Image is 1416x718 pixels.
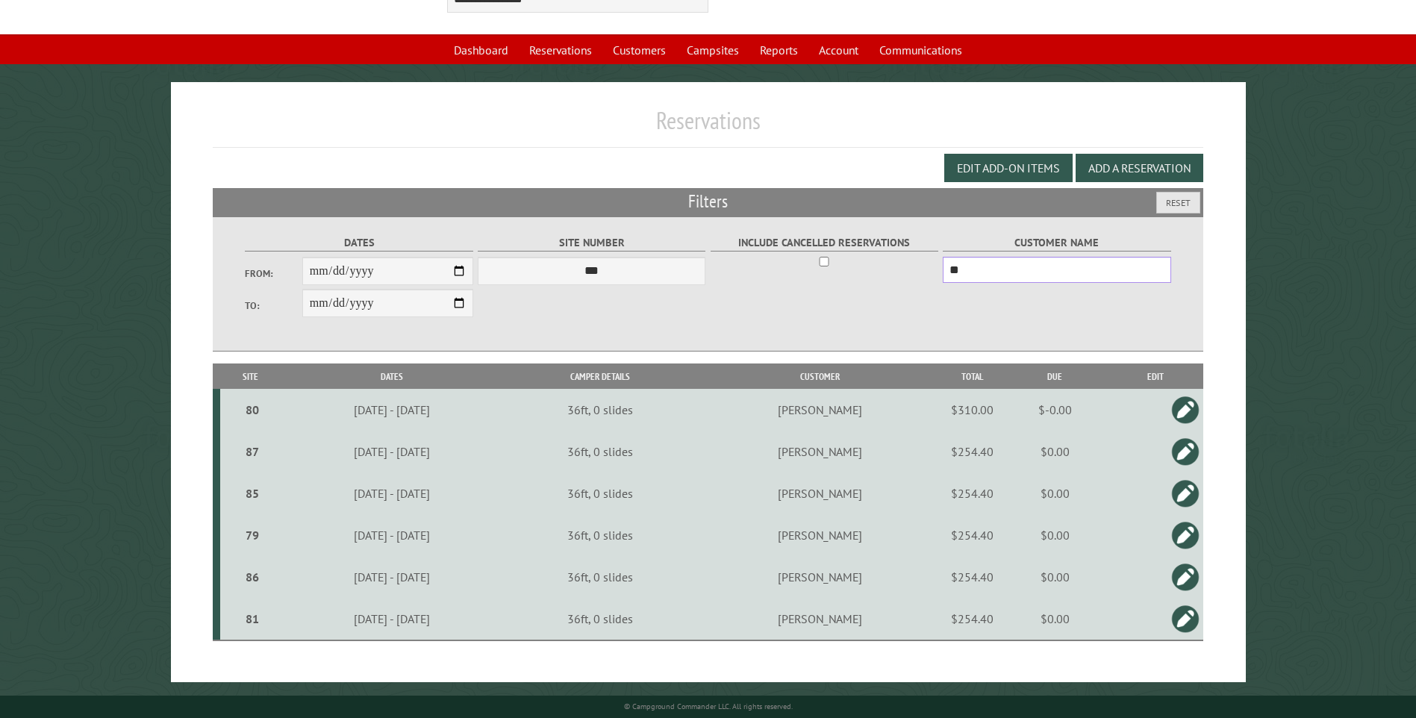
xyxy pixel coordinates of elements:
[1002,556,1107,598] td: $0.00
[697,431,943,472] td: [PERSON_NAME]
[503,556,697,598] td: 36ft, 0 slides
[1002,431,1107,472] td: $0.00
[943,234,1170,252] label: Customer Name
[1002,389,1107,431] td: $-0.00
[678,36,748,64] a: Campsites
[226,528,278,543] div: 79
[1076,154,1203,182] button: Add a Reservation
[445,36,517,64] a: Dashboard
[697,472,943,514] td: [PERSON_NAME]
[942,389,1002,431] td: $310.00
[503,389,697,431] td: 36ft, 0 slides
[281,363,503,390] th: Dates
[245,266,302,281] label: From:
[283,611,501,626] div: [DATE] - [DATE]
[245,299,302,313] label: To:
[942,431,1002,472] td: $254.40
[226,444,278,459] div: 87
[711,234,938,252] label: Include Cancelled Reservations
[697,389,943,431] td: [PERSON_NAME]
[283,569,501,584] div: [DATE] - [DATE]
[697,556,943,598] td: [PERSON_NAME]
[624,702,793,711] small: © Campground Commander LLC. All rights reserved.
[810,36,867,64] a: Account
[226,486,278,501] div: 85
[503,514,697,556] td: 36ft, 0 slides
[1002,598,1107,640] td: $0.00
[213,106,1203,147] h1: Reservations
[226,611,278,626] div: 81
[283,444,501,459] div: [DATE] - [DATE]
[751,36,807,64] a: Reports
[226,402,278,417] div: 80
[213,188,1203,216] h2: Filters
[283,402,501,417] div: [DATE] - [DATE]
[478,234,705,252] label: Site Number
[697,363,943,390] th: Customer
[283,486,501,501] div: [DATE] - [DATE]
[942,556,1002,598] td: $254.40
[1108,363,1203,390] th: Edit
[942,598,1002,640] td: $254.40
[245,234,472,252] label: Dates
[1002,514,1107,556] td: $0.00
[697,514,943,556] td: [PERSON_NAME]
[226,569,278,584] div: 86
[1156,192,1200,213] button: Reset
[503,431,697,472] td: 36ft, 0 slides
[942,514,1002,556] td: $254.40
[503,598,697,640] td: 36ft, 0 slides
[942,363,1002,390] th: Total
[283,528,501,543] div: [DATE] - [DATE]
[697,598,943,640] td: [PERSON_NAME]
[503,363,697,390] th: Camper Details
[520,36,601,64] a: Reservations
[503,472,697,514] td: 36ft, 0 slides
[220,363,280,390] th: Site
[1002,363,1107,390] th: Due
[604,36,675,64] a: Customers
[1002,472,1107,514] td: $0.00
[944,154,1073,182] button: Edit Add-on Items
[942,472,1002,514] td: $254.40
[870,36,971,64] a: Communications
